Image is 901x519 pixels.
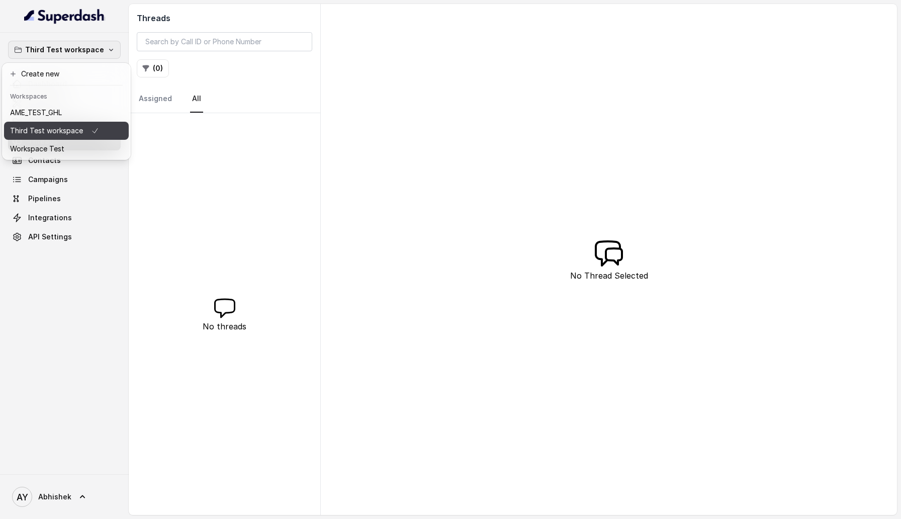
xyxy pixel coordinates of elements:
[10,107,62,119] p: AME_TEST_GHL
[2,63,131,160] div: Third Test workspace
[4,65,129,83] button: Create new
[10,125,83,137] p: Third Test workspace
[4,88,129,104] header: Workspaces
[25,44,104,56] p: Third Test workspace
[10,143,64,155] p: Workspace Test
[8,41,121,59] button: Third Test workspace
